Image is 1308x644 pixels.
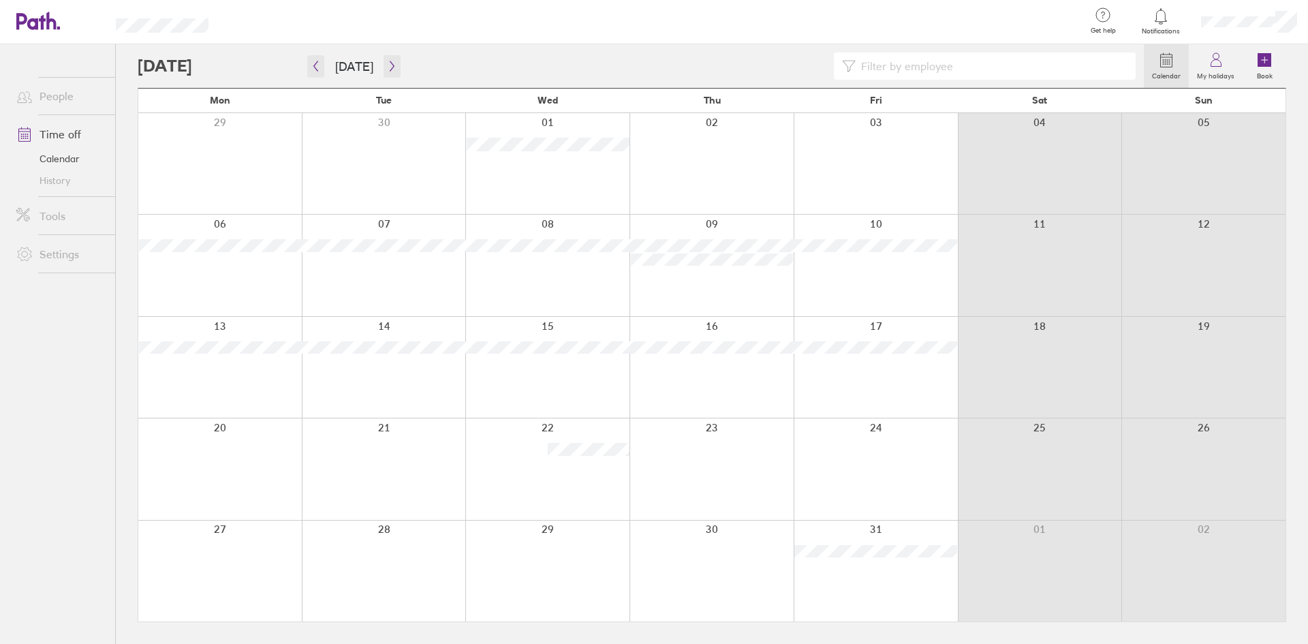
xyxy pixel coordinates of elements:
[5,241,115,268] a: Settings
[856,53,1127,79] input: Filter by employee
[1139,27,1183,35] span: Notifications
[376,95,392,106] span: Tue
[1032,95,1047,106] span: Sat
[1249,68,1281,80] label: Book
[324,55,384,78] button: [DATE]
[5,170,115,191] a: History
[870,95,882,106] span: Fri
[704,95,721,106] span: Thu
[1189,44,1243,88] a: My holidays
[5,121,115,148] a: Time off
[5,82,115,110] a: People
[1189,68,1243,80] label: My holidays
[538,95,558,106] span: Wed
[1195,95,1213,106] span: Sun
[1144,44,1189,88] a: Calendar
[210,95,230,106] span: Mon
[1081,27,1125,35] span: Get help
[1144,68,1189,80] label: Calendar
[1243,44,1286,88] a: Book
[5,148,115,170] a: Calendar
[5,202,115,230] a: Tools
[1139,7,1183,35] a: Notifications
